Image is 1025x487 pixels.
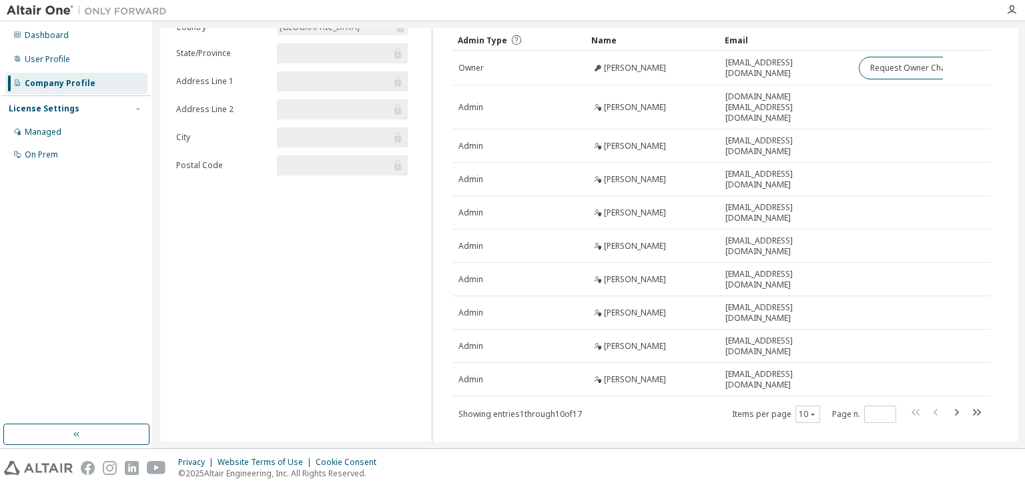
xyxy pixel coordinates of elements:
[218,457,316,468] div: Website Terms of Use
[147,461,166,475] img: youtube.svg
[458,141,483,151] span: Admin
[178,457,218,468] div: Privacy
[832,406,896,423] span: Page n.
[458,408,582,420] span: Showing entries 1 through 10 of 17
[178,468,384,479] p: © 2025 Altair Engineering, Inc. All Rights Reserved.
[25,54,70,65] div: User Profile
[458,207,483,218] span: Admin
[458,102,483,113] span: Admin
[176,132,269,143] label: City
[458,174,483,185] span: Admin
[25,149,58,160] div: On Prem
[604,102,666,113] span: [PERSON_NAME]
[9,103,79,114] div: License Settings
[732,406,820,423] span: Items per page
[859,57,972,79] button: Request Owner Change
[176,76,269,87] label: Address Line 1
[25,78,95,89] div: Company Profile
[458,374,483,385] span: Admin
[458,308,483,318] span: Admin
[725,91,847,123] span: [DOMAIN_NAME][EMAIL_ADDRESS][DOMAIN_NAME]
[725,57,847,79] span: [EMAIL_ADDRESS][DOMAIN_NAME]
[458,35,507,46] span: Admin Type
[725,135,847,157] span: [EMAIL_ADDRESS][DOMAIN_NAME]
[604,274,666,285] span: [PERSON_NAME]
[458,63,484,73] span: Owner
[604,63,666,73] span: [PERSON_NAME]
[458,274,483,285] span: Admin
[725,235,847,257] span: [EMAIL_ADDRESS][DOMAIN_NAME]
[725,169,847,190] span: [EMAIL_ADDRESS][DOMAIN_NAME]
[176,104,269,115] label: Address Line 2
[604,241,666,252] span: [PERSON_NAME]
[176,160,269,171] label: Postal Code
[4,461,73,475] img: altair_logo.svg
[25,30,69,41] div: Dashboard
[103,461,117,475] img: instagram.svg
[604,341,666,352] span: [PERSON_NAME]
[725,269,847,290] span: [EMAIL_ADDRESS][DOMAIN_NAME]
[7,4,174,17] img: Altair One
[316,457,384,468] div: Cookie Consent
[604,174,666,185] span: [PERSON_NAME]
[604,141,666,151] span: [PERSON_NAME]
[125,461,139,475] img: linkedin.svg
[725,302,847,324] span: [EMAIL_ADDRESS][DOMAIN_NAME]
[604,308,666,318] span: [PERSON_NAME]
[725,29,847,51] div: Email
[604,207,666,218] span: [PERSON_NAME]
[799,409,817,420] button: 10
[25,127,61,137] div: Managed
[176,48,269,59] label: State/Province
[604,374,666,385] span: [PERSON_NAME]
[725,202,847,223] span: [EMAIL_ADDRESS][DOMAIN_NAME]
[725,369,847,390] span: [EMAIL_ADDRESS][DOMAIN_NAME]
[458,341,483,352] span: Admin
[81,461,95,475] img: facebook.svg
[591,29,714,51] div: Name
[458,241,483,252] span: Admin
[725,336,847,357] span: [EMAIL_ADDRESS][DOMAIN_NAME]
